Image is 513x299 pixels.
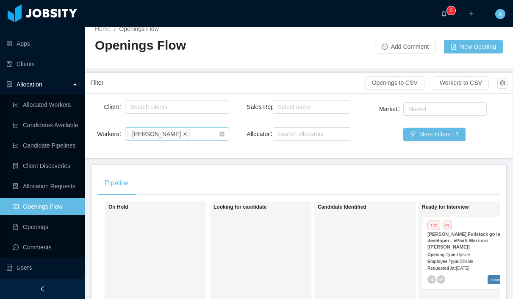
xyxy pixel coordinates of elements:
label: Sales Rep [247,103,280,110]
button: Workers to CSV [433,76,489,90]
input: Sales Rep [275,102,280,112]
div: Filter [90,75,365,91]
div: Select users [278,103,341,111]
div: Search clients [130,103,220,111]
span: Hot [427,221,440,229]
a: icon: messageComments [13,239,78,256]
button: Openings to CSV [365,76,424,90]
div: [PERSON_NAME] [132,129,181,139]
a: icon: line-chartAllocated Workers [13,96,78,113]
a: icon: file-textOpenings [13,218,78,235]
input: Client [128,102,132,112]
strong: Opening Type: [427,252,457,257]
label: Workers [97,131,125,137]
a: Home [95,25,111,32]
label: Client [104,103,125,110]
a: icon: file-searchClient Discoveries [13,157,78,174]
span: MP [438,277,444,281]
span: Openings Flow [119,25,158,32]
div: Pipeline [98,171,136,195]
i: icon: close [183,131,187,137]
div: Search allocators [278,130,342,138]
i: icon: close-circle [219,131,225,137]
a: icon: line-chartCandidate Pipelines [13,137,78,154]
a: icon: auditClients [6,56,78,73]
span: Upsale [457,252,470,257]
span: X [498,9,502,19]
button: icon: messageAdd Comment [375,40,435,53]
button: icon: filterMore Filters · 1 [403,128,466,141]
input: Market [406,104,410,114]
sup: 0 [447,6,455,15]
label: Allocator [247,131,275,137]
button: icon: file-addNew Opening [444,40,503,53]
strong: Employee Type: [427,259,460,264]
a: icon: idcardOpenings Flow [13,198,78,215]
span: YS [429,277,434,282]
a: icon: appstoreApps [6,35,78,52]
span: Billable [460,259,473,264]
i: icon: plus [468,11,474,17]
span: [DATE] [456,266,469,271]
h2: Openings Flow [95,37,299,54]
i: icon: solution [6,81,12,87]
strong: Requested At: [427,266,456,271]
input: Allocator [275,129,280,139]
strong: [PERSON_NAME] Fullstack go lang developer - ePaaS Warriors [[PERSON_NAME]] [427,232,506,249]
div: Market [408,105,478,113]
li: Starlin Gil [128,129,190,139]
button: icon: setting [497,78,507,89]
a: icon: line-chartCandidates Available [13,117,78,134]
i: icon: bell [441,11,447,17]
span: / [114,25,116,32]
a: icon: file-doneAllocation Requests [13,178,78,195]
span: P1 [444,221,452,229]
span: Allocation [17,81,42,88]
h1: On Hold [108,204,227,210]
input: Workers [191,129,196,139]
h1: Candidate Identified [318,204,436,210]
span: Strategic [488,275,510,284]
label: Market [379,106,403,112]
h1: Looking for candidate [214,204,332,210]
a: icon: robotUsers [6,259,78,276]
